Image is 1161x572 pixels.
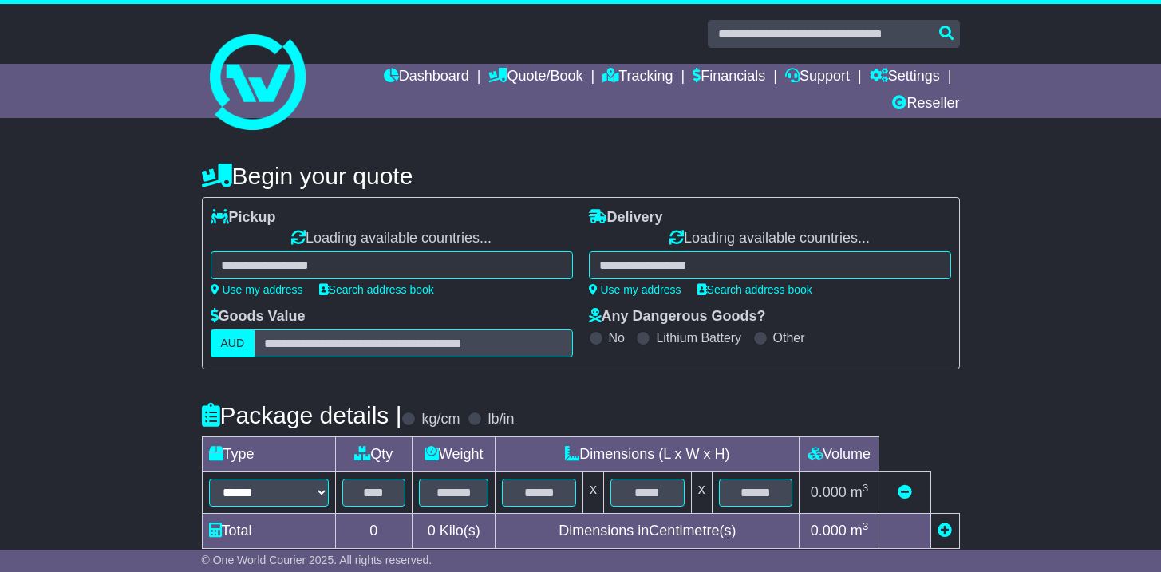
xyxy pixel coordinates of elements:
[319,283,434,296] a: Search address book
[335,437,413,472] td: Qty
[800,437,879,472] td: Volume
[851,484,869,500] span: m
[589,209,663,227] label: Delivery
[602,64,673,91] a: Tracking
[488,64,582,91] a: Quote/Book
[421,411,460,428] label: kg/cm
[589,308,766,325] label: Any Dangerous Goods?
[202,402,402,428] h4: Package details |
[413,437,496,472] td: Weight
[211,230,573,247] div: Loading available countries...
[202,437,335,472] td: Type
[863,482,869,494] sup: 3
[211,283,303,296] a: Use my address
[589,283,681,296] a: Use my address
[496,437,800,472] td: Dimensions (L x W x H)
[609,330,625,345] label: No
[693,64,765,91] a: Financials
[202,554,432,566] span: © One World Courier 2025. All rights reserved.
[384,64,469,91] a: Dashboard
[589,230,951,247] div: Loading available countries...
[202,514,335,549] td: Total
[851,523,869,538] span: m
[691,472,712,514] td: x
[211,308,306,325] label: Goods Value
[811,523,847,538] span: 0.000
[863,520,869,532] sup: 3
[335,514,413,549] td: 0
[496,514,800,549] td: Dimensions in Centimetre(s)
[938,523,952,538] a: Add new item
[697,283,812,296] a: Search address book
[413,514,496,549] td: Kilo(s)
[488,411,514,428] label: lb/in
[785,64,850,91] a: Support
[211,209,276,227] label: Pickup
[202,163,960,189] h4: Begin your quote
[870,64,940,91] a: Settings
[656,330,741,345] label: Lithium Battery
[892,91,959,118] a: Reseller
[773,330,805,345] label: Other
[811,484,847,500] span: 0.000
[898,484,912,500] a: Remove this item
[428,523,436,538] span: 0
[211,329,255,357] label: AUD
[582,472,603,514] td: x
